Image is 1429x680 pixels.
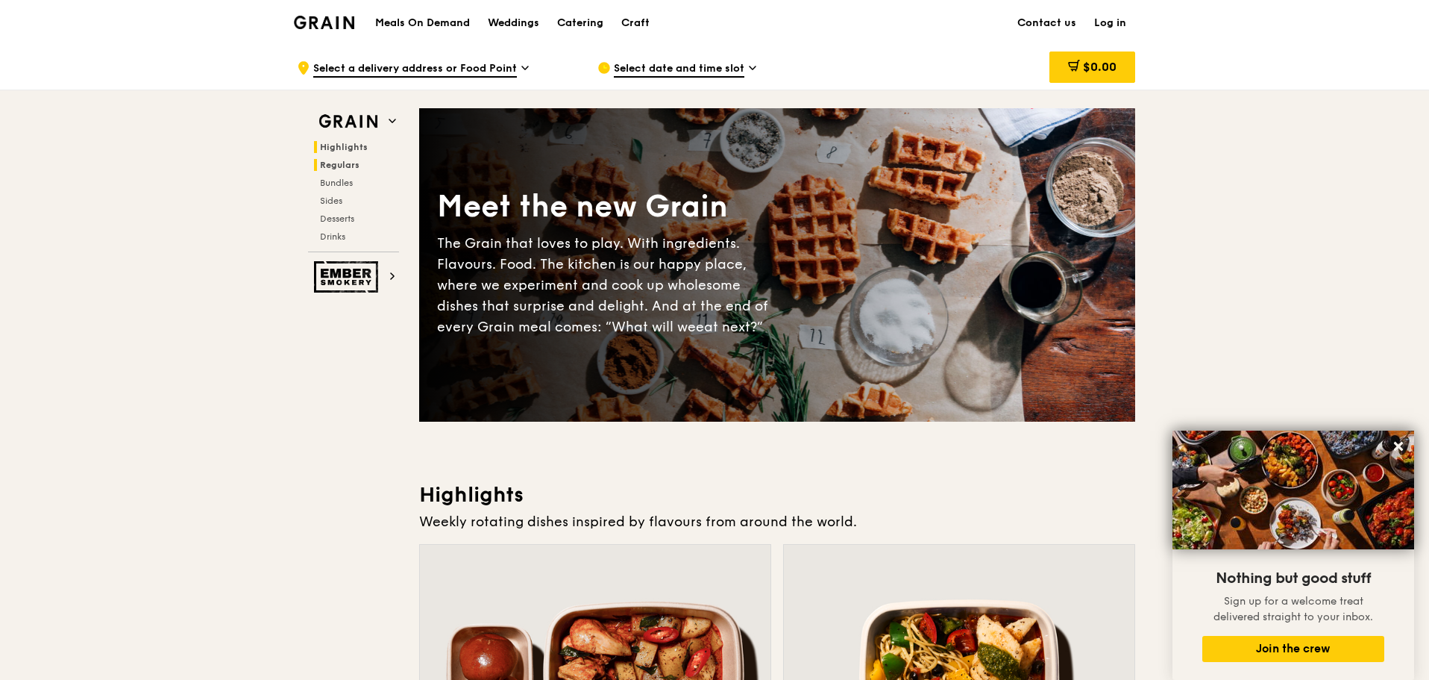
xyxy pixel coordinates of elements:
[1216,570,1371,587] span: Nothing but good stuff
[419,481,1135,508] h3: Highlights
[437,187,777,227] div: Meet the new Grain
[320,231,345,242] span: Drinks
[320,142,368,152] span: Highlights
[479,1,548,46] a: Weddings
[313,61,517,78] span: Select a delivery address or Food Point
[419,511,1135,532] div: Weekly rotating dishes inspired by flavours from around the world.
[320,160,359,170] span: Regulars
[548,1,612,46] a: Catering
[375,16,470,31] h1: Meals On Demand
[696,319,763,335] span: eat next?”
[314,261,383,293] img: Ember Smokery web logo
[320,178,353,188] span: Bundles
[1386,434,1410,458] button: Close
[437,233,777,337] div: The Grain that loves to play. With ingredients. Flavours. Food. The kitchen is our happy place, w...
[320,196,342,206] span: Sides
[314,108,383,135] img: Grain web logo
[612,1,659,46] a: Craft
[614,61,744,78] span: Select date and time slot
[557,1,603,46] div: Catering
[294,16,354,29] img: Grain
[1085,1,1135,46] a: Log in
[320,213,354,224] span: Desserts
[621,1,650,46] div: Craft
[1172,431,1414,549] img: DSC07876-Edit02-Large.jpeg
[1008,1,1085,46] a: Contact us
[1083,60,1116,74] span: $0.00
[1202,636,1384,662] button: Join the crew
[488,1,539,46] div: Weddings
[1213,595,1373,623] span: Sign up for a welcome treat delivered straight to your inbox.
